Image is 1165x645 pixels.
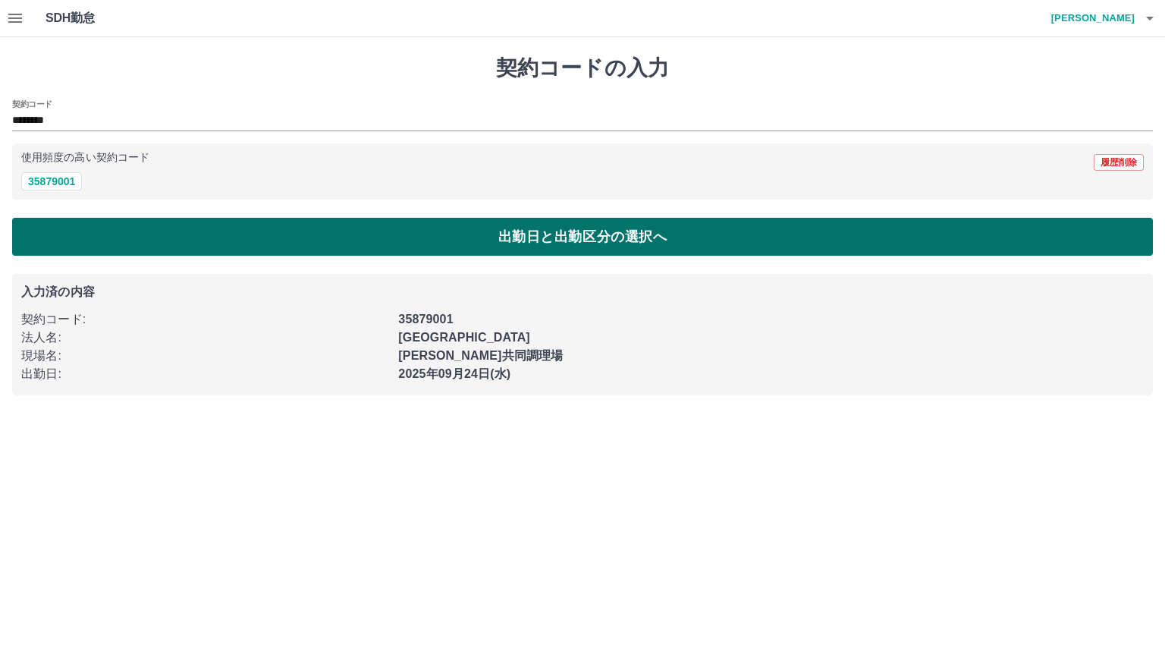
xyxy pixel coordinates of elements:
[1094,154,1144,171] button: 履歴削除
[398,367,510,380] b: 2025年09月24日(水)
[21,153,149,163] p: 使用頻度の高い契約コード
[12,55,1153,81] h1: 契約コードの入力
[12,218,1153,256] button: 出勤日と出勤区分の選択へ
[21,347,389,365] p: 現場名 :
[12,98,52,110] h2: 契約コード
[21,310,389,329] p: 契約コード :
[21,329,389,347] p: 法人名 :
[21,365,389,383] p: 出勤日 :
[21,286,1144,298] p: 入力済の内容
[21,172,82,190] button: 35879001
[398,331,530,344] b: [GEOGRAPHIC_DATA]
[398,313,453,326] b: 35879001
[398,349,563,362] b: [PERSON_NAME]共同調理場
